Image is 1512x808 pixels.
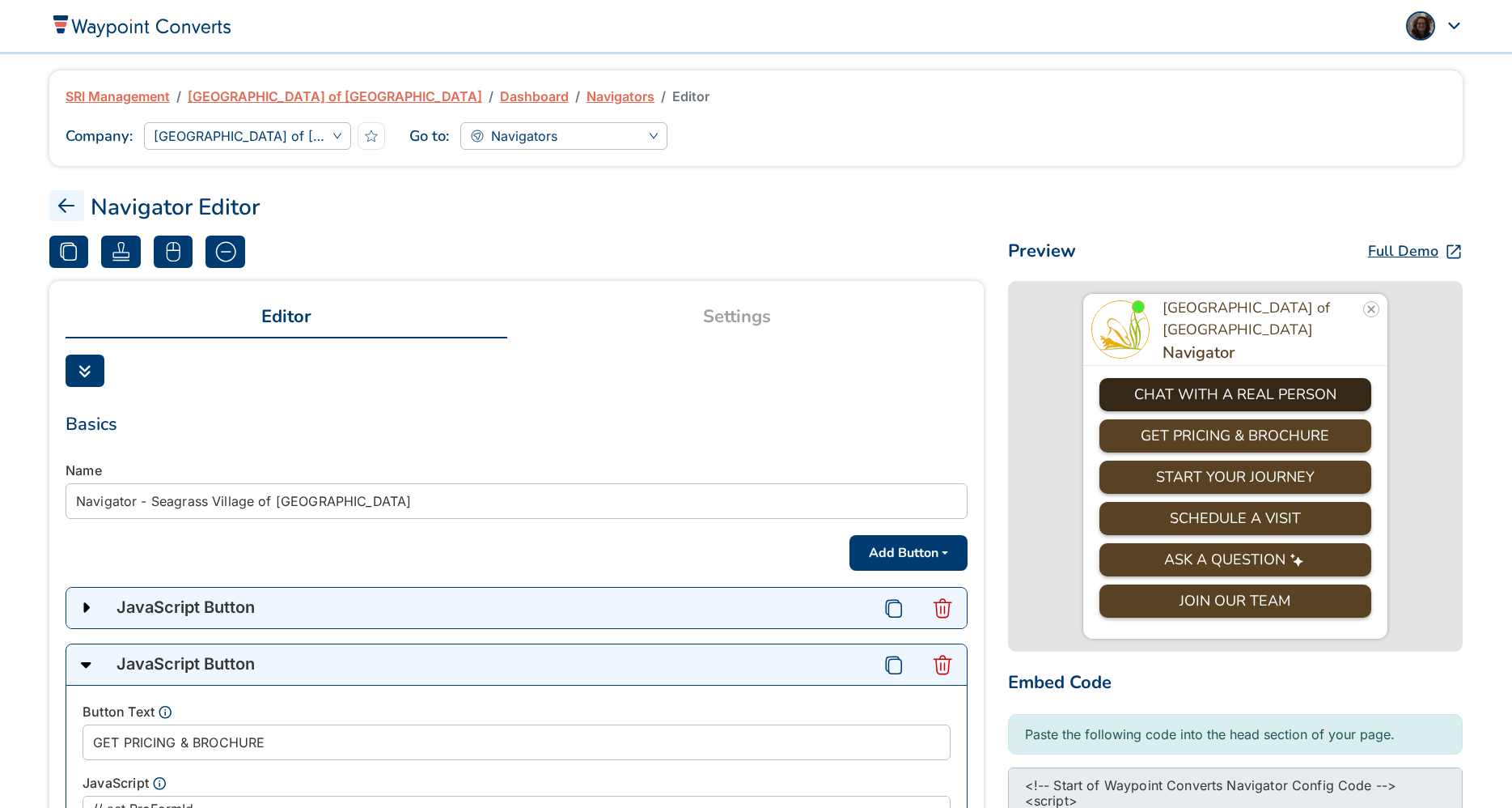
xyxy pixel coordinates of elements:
a: SRI Management [66,87,170,106]
button: Deactivate [205,236,245,268]
h3: Preview [1008,238,1076,265]
button: Expand All [66,355,105,387]
label: JavaScript [83,773,167,793]
span: Seagrass Village of Panama City Beach [154,124,341,148]
input: Dialog [83,725,951,760]
h1: Company : [66,126,133,146]
div: JavaScript Button [106,644,870,685]
h3: Embed Code [1008,670,1463,696]
button: Duplicate [870,588,918,628]
img: cf943acf-497d-43dd-8ea9-10e69d2219ca.png [1408,13,1434,39]
button: View Clicks Overview [154,236,193,268]
a: Navigators [587,87,654,106]
img: Waypoint Converts Logo [50,14,231,37]
button: View Impressions Overview [101,236,141,268]
button: Delete [918,588,967,628]
button: Make Default Group [358,122,385,150]
div: Paste the following code into the head section of your page. [1008,714,1463,755]
div: JavaScript ButtonDuplicateDelete [66,644,967,685]
label: Name [66,461,102,480]
span: Navigators [491,124,557,148]
a: Dashboard [500,87,569,106]
div: JavaScript Button [106,588,870,628]
button: Duplicate [49,236,89,268]
nav: breadcrumb [66,87,1446,106]
button: Duplicate [870,644,918,685]
div: JavaScript ButtonDuplicateDelete [66,588,967,628]
h1: Go to : [409,126,449,146]
h1: Basics [66,411,968,438]
button: New Section Item [849,535,968,571]
span: Editor [672,87,709,106]
a: Full Demo [1368,240,1463,262]
a: Editor [66,297,507,338]
span: Full Demo [1368,240,1438,262]
label: Button Text [83,702,172,721]
a: [GEOGRAPHIC_DATA] of [GEOGRAPHIC_DATA] [188,87,482,106]
button: Delete [918,644,967,685]
span: Navigator Editor [91,190,260,224]
a: Settings [507,297,967,337]
div: Popover trigger [1406,11,1462,40]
